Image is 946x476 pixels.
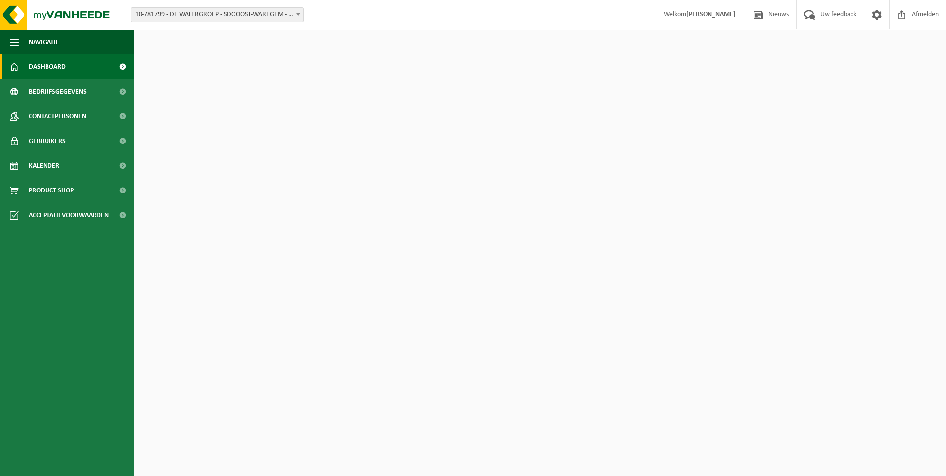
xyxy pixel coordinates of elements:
[29,203,109,228] span: Acceptatievoorwaarden
[29,54,66,79] span: Dashboard
[29,153,59,178] span: Kalender
[29,30,59,54] span: Navigatie
[131,7,304,22] span: 10-781799 - DE WATERGROEP - SDC OOST-WAREGEM - WAREGEM
[29,79,87,104] span: Bedrijfsgegevens
[29,178,74,203] span: Product Shop
[686,11,736,18] strong: [PERSON_NAME]
[29,104,86,129] span: Contactpersonen
[29,129,66,153] span: Gebruikers
[131,8,303,22] span: 10-781799 - DE WATERGROEP - SDC OOST-WAREGEM - WAREGEM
